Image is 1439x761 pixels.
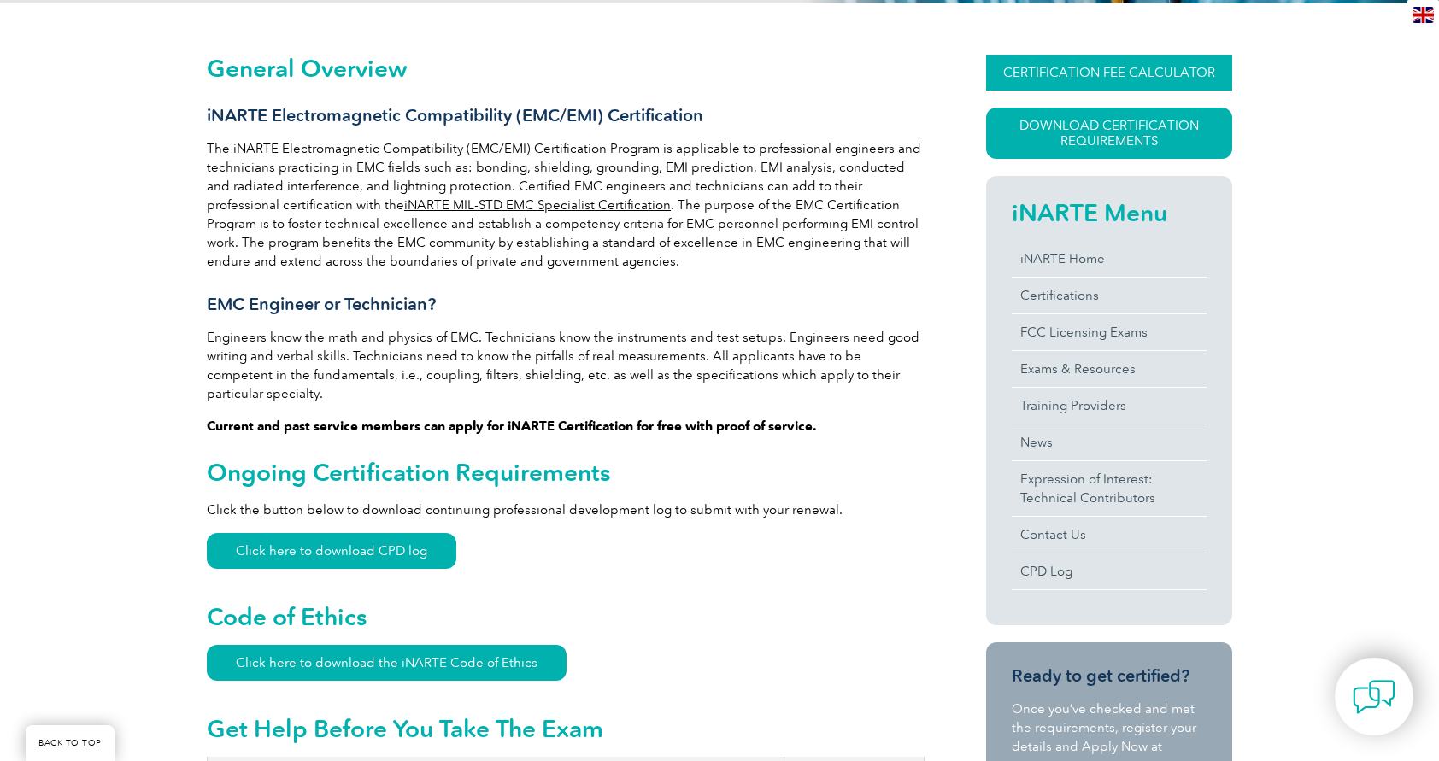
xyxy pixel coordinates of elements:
[1012,700,1207,756] p: Once you’ve checked and met the requirements, register your details and Apply Now at
[207,55,925,82] h2: General Overview
[207,715,925,742] h2: Get Help Before You Take The Exam
[1012,461,1207,516] a: Expression of Interest:Technical Contributors
[1012,278,1207,313] a: Certifications
[1413,7,1434,23] img: en
[26,725,115,761] a: BACK TO TOP
[1012,424,1207,460] a: News
[207,533,456,569] a: Click here to download CPD log
[207,419,817,434] strong: Current and past service members can apply for iNARTE Certification for free with proof of service.
[1012,517,1207,553] a: Contact Us
[1012,199,1207,226] h2: iNARTE Menu
[1012,665,1207,687] h3: Ready to get certified?
[1012,314,1207,350] a: FCC Licensing Exams
[1353,676,1395,718] img: contact-chat.png
[207,645,567,681] a: Click here to download the iNARTE Code of Ethics
[207,328,925,403] p: Engineers know the math and physics of EMC. Technicians know the instruments and test setups. Eng...
[207,603,925,630] h2: Code of Ethics
[986,108,1232,159] a: Download Certification Requirements
[986,55,1232,91] a: CERTIFICATION FEE CALCULATOR
[207,139,925,271] p: The iNARTE Electromagnetic Compatibility (EMC/EMI) Certification Program is applicable to profess...
[1012,553,1207,589] a: CPD Log
[207,294,925,315] h3: EMC Engineer or Technician?
[1012,388,1207,424] a: Training Providers
[1012,351,1207,387] a: Exams & Resources
[404,197,671,213] a: iNARTE MIL-STD EMC Specialist Certification
[207,459,925,486] h2: Ongoing Certification Requirements
[207,105,925,126] h3: iNARTE Electromagnetic Compatibility (EMC/EMI) Certification
[1012,241,1207,277] a: iNARTE Home
[207,501,925,519] p: Click the button below to download continuing professional development log to submit with your re...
